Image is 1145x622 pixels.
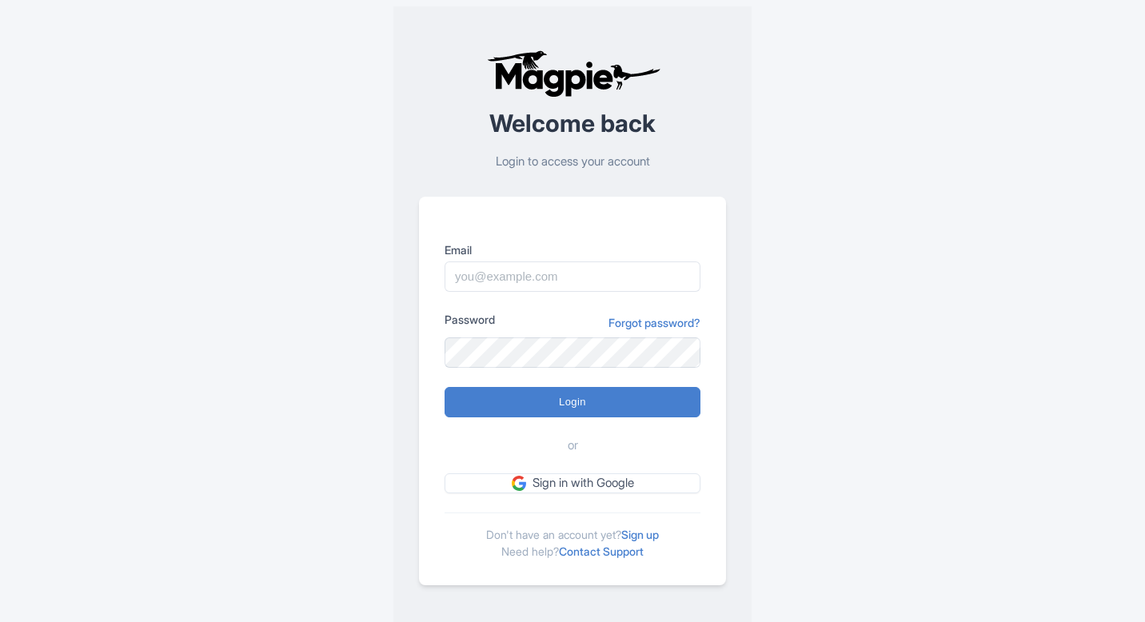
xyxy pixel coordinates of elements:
span: or [568,437,578,455]
input: you@example.com [445,261,700,292]
img: google.svg [512,476,526,490]
input: Login [445,387,700,417]
a: Forgot password? [608,314,700,331]
p: Login to access your account [419,153,726,171]
a: Contact Support [559,544,644,558]
div: Don't have an account yet? Need help? [445,512,700,560]
h2: Welcome back [419,110,726,137]
label: Password [445,311,495,328]
a: Sign in with Google [445,473,700,493]
img: logo-ab69f6fb50320c5b225c76a69d11143b.png [483,50,663,98]
a: Sign up [621,528,659,541]
label: Email [445,241,700,258]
